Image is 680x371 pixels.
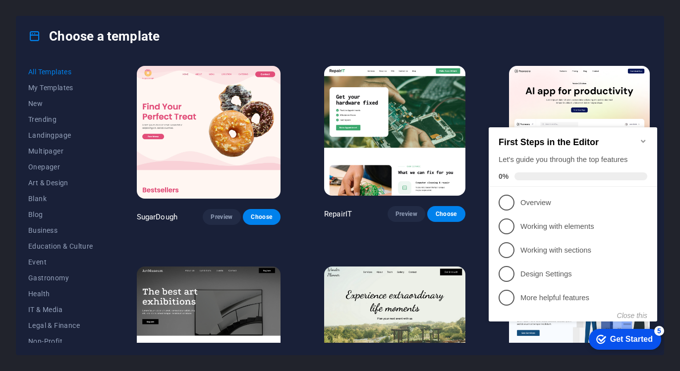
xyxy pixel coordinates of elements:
[203,209,240,225] button: Preview
[211,213,232,221] span: Preview
[396,210,417,218] span: Preview
[509,66,650,196] img: Peoneera
[28,211,93,218] span: Blog
[28,127,93,143] button: Landingpage
[28,226,93,234] span: Business
[28,242,93,250] span: Education & Culture
[28,333,93,349] button: Non-Profit
[4,172,172,196] li: More helpful features
[28,159,93,175] button: Onepager
[36,156,155,166] p: Design Settings
[28,306,93,314] span: IT & Media
[324,209,352,219] p: RepairIT
[104,215,176,236] div: Get Started 5 items remaining, 0% complete
[36,179,155,190] p: More helpful features
[170,212,179,222] div: 5
[28,195,93,203] span: Blank
[36,108,155,118] p: Working with elements
[28,207,93,222] button: Blog
[4,77,172,101] li: Overview
[4,101,172,125] li: Working with elements
[28,258,93,266] span: Event
[4,125,172,149] li: Working with sections
[28,179,93,187] span: Art & Design
[28,80,93,96] button: My Templates
[28,318,93,333] button: Legal & Finance
[28,111,93,127] button: Trending
[28,270,93,286] button: Gastronomy
[28,290,93,298] span: Health
[28,68,93,76] span: All Templates
[427,206,465,222] button: Choose
[28,286,93,302] button: Health
[28,143,93,159] button: Multipager
[14,59,30,67] span: 0%
[28,274,93,282] span: Gastronomy
[435,210,457,218] span: Choose
[243,209,281,225] button: Choose
[28,64,93,80] button: All Templates
[28,238,93,254] button: Education & Culture
[28,115,93,123] span: Trending
[28,222,93,238] button: Business
[36,84,155,95] p: Overview
[137,212,177,222] p: SugarDough
[28,84,93,92] span: My Templates
[137,66,281,199] img: SugarDough
[132,198,163,206] button: Close this
[125,221,168,230] div: Get Started
[388,206,425,222] button: Preview
[155,24,163,32] div: Minimize checklist
[36,132,155,142] p: Working with sections
[28,175,93,191] button: Art & Design
[28,337,93,345] span: Non-Profit
[28,254,93,270] button: Event
[28,96,93,111] button: New
[28,191,93,207] button: Blank
[28,321,93,329] span: Legal & Finance
[28,131,93,139] span: Landingpage
[28,28,160,44] h4: Choose a template
[4,149,172,172] li: Design Settings
[28,147,93,155] span: Multipager
[28,100,93,107] span: New
[324,66,465,196] img: RepairIT
[14,24,163,34] h2: First Steps in the Editor
[28,302,93,318] button: IT & Media
[28,163,93,171] span: Onepager
[14,41,163,52] div: Let's guide you through the top features
[251,213,273,221] span: Choose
